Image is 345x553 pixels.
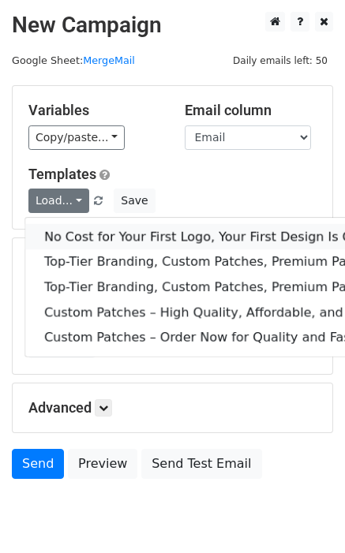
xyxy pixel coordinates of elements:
[28,102,161,119] h5: Variables
[227,54,333,66] a: Daily emails left: 50
[83,54,135,66] a: MergeMail
[141,449,261,479] a: Send Test Email
[227,52,333,69] span: Daily emails left: 50
[266,477,345,553] iframe: Chat Widget
[28,189,89,213] a: Load...
[28,166,96,182] a: Templates
[28,125,125,150] a: Copy/paste...
[12,12,333,39] h2: New Campaign
[12,449,64,479] a: Send
[185,102,317,119] h5: Email column
[12,54,135,66] small: Google Sheet:
[114,189,155,213] button: Save
[28,399,317,417] h5: Advanced
[68,449,137,479] a: Preview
